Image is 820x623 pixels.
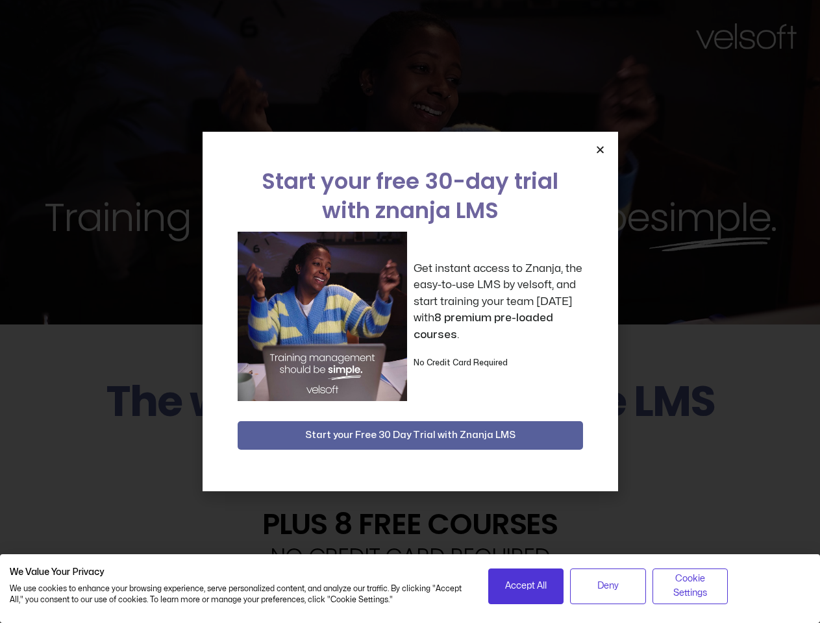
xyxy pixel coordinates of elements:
strong: 8 premium pre-loaded courses [414,312,553,340]
span: Accept All [505,579,547,593]
button: Deny all cookies [570,568,646,604]
h2: We Value Your Privacy [10,567,469,578]
strong: No Credit Card Required [414,359,508,367]
button: Start your Free 30 Day Trial with Znanja LMS [238,421,583,450]
img: a woman sitting at her laptop dancing [238,232,407,401]
h2: Start your free 30-day trial with znanja LMS [238,167,583,225]
span: Deny [597,579,619,593]
button: Adjust cookie preferences [652,568,728,604]
p: We use cookies to enhance your browsing experience, serve personalized content, and analyze our t... [10,583,469,605]
a: Close [595,145,605,154]
span: Start your Free 30 Day Trial with Znanja LMS [305,428,516,443]
button: Accept all cookies [488,568,564,604]
span: Cookie Settings [661,572,720,601]
p: Get instant access to Znanja, the easy-to-use LMS by velsoft, and start training your team [DATE]... [414,260,583,343]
